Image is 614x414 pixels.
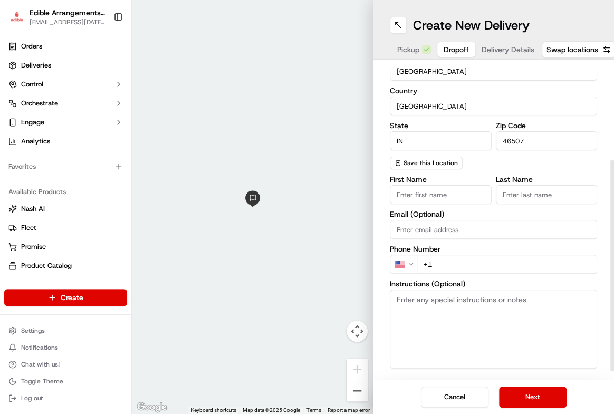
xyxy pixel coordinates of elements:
[11,42,192,59] p: Welcome 👋
[11,11,32,32] img: Nash
[4,200,127,217] button: Nash AI
[390,185,492,204] input: Enter first name
[347,321,368,342] button: Map camera controls
[499,387,567,408] button: Next
[74,233,128,241] a: Powered byPylon
[328,407,370,413] a: Report a map error
[390,97,597,115] input: Enter country
[21,394,43,402] span: Log out
[33,163,112,172] span: Wisdom [PERSON_NAME]
[390,122,492,129] label: State
[4,57,127,74] a: Deliveries
[11,153,27,174] img: Wisdom Oko
[390,157,463,169] button: Save this Location
[390,131,492,150] input: Enter state
[4,219,127,236] button: Fleet
[4,289,127,306] button: Create
[135,400,169,414] a: Open this area in Google Maps (opens a new window)
[21,207,81,218] span: Knowledge Base
[8,223,123,233] a: Fleet
[4,133,127,150] a: Analytics
[21,137,50,146] span: Analytics
[21,118,44,127] span: Engage
[47,111,145,120] div: We're available if you need us!
[347,380,368,401] button: Zoom out
[4,323,127,338] button: Settings
[21,164,30,172] img: 1736555255976-a54dd68f-1ca7-489b-9aae-adbdc363a1c4
[4,184,127,200] div: Available Products
[390,280,597,287] label: Instructions (Optional)
[390,245,597,253] label: Phone Number
[390,62,597,81] input: Enter city
[404,159,458,167] span: Save this Location
[496,185,598,204] input: Enter last name
[546,44,598,55] span: Swap locations
[4,257,127,274] button: Product Catalog
[85,203,174,222] a: 💻API Documentation
[21,326,45,335] span: Settings
[4,238,127,255] button: Promise
[100,207,169,218] span: API Documentation
[105,233,128,241] span: Pylon
[21,360,60,369] span: Chat with us!
[421,387,488,408] button: Cancel
[21,242,46,252] span: Promise
[4,391,127,406] button: Log out
[4,357,127,372] button: Chat with us!
[21,280,45,290] span: Returns
[30,18,105,26] button: [EMAIL_ADDRESS][DATE][DOMAIN_NAME]
[8,242,123,252] a: Promise
[4,4,109,30] button: Edible Arrangements - South Bend, INEdible Arrangements - [GEOGRAPHIC_DATA], [GEOGRAPHIC_DATA][EM...
[4,114,127,131] button: Engage
[30,7,105,18] span: Edible Arrangements - [GEOGRAPHIC_DATA], [GEOGRAPHIC_DATA]
[482,44,534,55] span: Delivery Details
[21,204,45,214] span: Nash AI
[27,68,190,79] input: Got a question? Start typing here...
[417,255,597,274] input: Enter phone number
[243,407,300,413] span: Map data ©2025 Google
[89,208,98,217] div: 💻
[164,135,192,148] button: See all
[347,359,368,380] button: Zoom in
[21,223,36,233] span: Fleet
[21,99,58,108] span: Orchestrate
[390,220,597,239] input: Enter email address
[11,101,30,120] img: 1736555255976-a54dd68f-1ca7-489b-9aae-adbdc363a1c4
[47,101,173,111] div: Start new chat
[4,95,127,112] button: Orchestrate
[21,42,42,51] span: Orders
[4,158,127,175] div: Favorites
[11,208,19,217] div: 📗
[4,340,127,355] button: Notifications
[4,38,127,55] a: Orders
[61,292,83,303] span: Create
[11,137,71,146] div: Past conversations
[4,374,127,389] button: Toggle Theme
[6,203,85,222] a: 📗Knowledge Base
[21,377,63,386] span: Toggle Theme
[22,101,41,120] img: 8571987876998_91fb9ceb93ad5c398215_72.jpg
[444,44,469,55] span: Dropoff
[8,261,123,271] a: Product Catalog
[496,131,598,150] input: Enter zip code
[397,44,419,55] span: Pickup
[21,261,72,271] span: Product Catalog
[4,276,127,293] button: Returns
[306,407,321,413] a: Terms (opens in new tab)
[21,61,51,70] span: Deliveries
[120,163,142,172] span: [DATE]
[8,9,25,25] img: Edible Arrangements - South Bend, IN
[8,280,123,290] a: Returns
[21,343,58,352] span: Notifications
[390,176,492,183] label: First Name
[8,204,123,214] a: Nash AI
[179,104,192,117] button: Start new chat
[496,122,598,129] label: Zip Code
[135,400,169,414] img: Google
[413,17,530,34] h1: Create New Delivery
[21,80,43,89] span: Control
[191,407,236,414] button: Keyboard shortcuts
[390,210,597,218] label: Email (Optional)
[4,76,127,93] button: Control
